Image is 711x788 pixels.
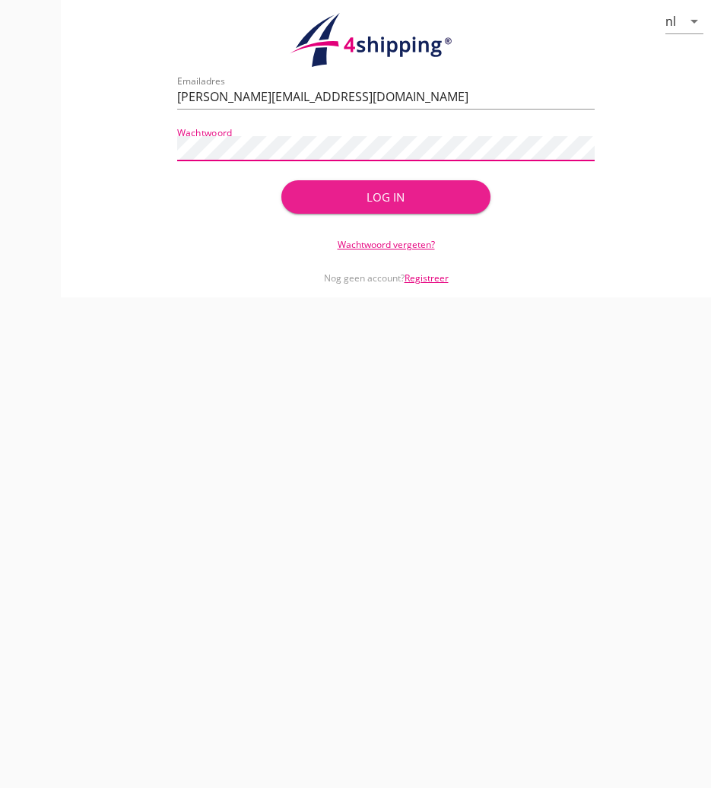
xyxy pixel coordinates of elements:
[665,14,676,28] div: nl
[287,12,485,68] img: logo.1f945f1d.svg
[281,180,490,214] button: Log in
[338,238,435,251] a: Wachtwoord vergeten?
[405,272,449,284] a: Registreer
[306,189,465,206] div: Log in
[685,12,703,30] i: arrow_drop_down
[177,252,595,285] div: Nog geen account?
[177,84,595,109] input: Emailadres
